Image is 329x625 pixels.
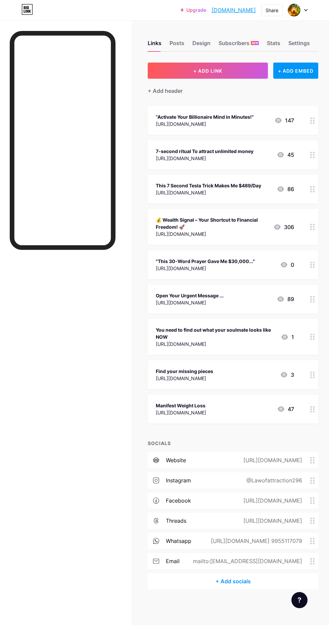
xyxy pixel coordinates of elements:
div: [URL][DOMAIN_NAME] [156,155,253,162]
div: [URL][DOMAIN_NAME] [156,375,213,382]
div: 86 [277,185,294,193]
div: [URL][DOMAIN_NAME] [233,517,310,525]
div: You need to find out what your soulmate looks like NOW [156,326,275,340]
div: 45 [277,151,294,159]
div: website [166,456,186,464]
div: [URL][DOMAIN_NAME] [156,340,275,347]
div: Subscribers [219,39,259,51]
div: [URL][DOMAIN_NAME] [233,456,310,464]
div: SOCIALS [148,440,318,447]
div: email [166,557,180,565]
div: 47 [277,405,294,413]
div: facebook [166,497,191,505]
div: [URL][DOMAIN_NAME] [156,120,254,127]
div: + Add socials [148,573,318,589]
div: + Add header [148,87,183,95]
span: + ADD LINK [193,68,222,74]
div: Posts [170,39,184,51]
div: This 7 Second Tesla Trick Makes Me $489/Day [156,182,261,189]
div: Find your missing pieces [156,368,213,375]
span: NEW [252,41,258,45]
div: Design [192,39,210,51]
div: Open Your Urgent Message ... [156,292,224,299]
div: mailto:[EMAIL_ADDRESS][DOMAIN_NAME] [182,557,310,565]
div: [URL][DOMAIN_NAME] 9955117079 [200,537,310,545]
div: Manifest Weight Loss [156,402,206,409]
div: [URL][DOMAIN_NAME] [156,230,268,237]
div: 306 [273,223,294,231]
div: "This 30-Word Prayer Gave Me $30,000..." [156,258,255,265]
div: Links [148,39,161,51]
div: 1 [281,333,294,341]
div: 89 [277,295,294,303]
button: + ADD LINK [148,63,268,79]
img: lawofattractionnew [288,4,300,16]
div: 147 [274,116,294,124]
div: threads [166,517,186,525]
div: [URL][DOMAIN_NAME] [233,497,310,505]
a: Upgrade [181,7,206,13]
div: 💰 Wealth Signal – Your Shortcut to Financial Freedom! 🚀 [156,216,268,230]
div: [URL][DOMAIN_NAME] [156,189,261,196]
div: Stats [267,39,280,51]
div: 0 [280,261,294,269]
div: [URL][DOMAIN_NAME] [156,299,224,306]
a: [DOMAIN_NAME] [211,6,256,14]
div: instagram [166,476,191,484]
div: @Lawofattraction296 [236,476,310,484]
div: [URL][DOMAIN_NAME] [156,409,206,416]
div: 7-second ritual To attract unlimited money [156,148,253,155]
div: [URL][DOMAIN_NAME] [156,265,255,272]
div: Settings [288,39,310,51]
div: “Activate Your Billionaire Mind in Minutes!” [156,113,254,120]
div: whatsapp [166,537,191,545]
div: 3 [280,371,294,379]
div: + ADD EMBED [273,63,318,79]
div: Share [266,7,278,14]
